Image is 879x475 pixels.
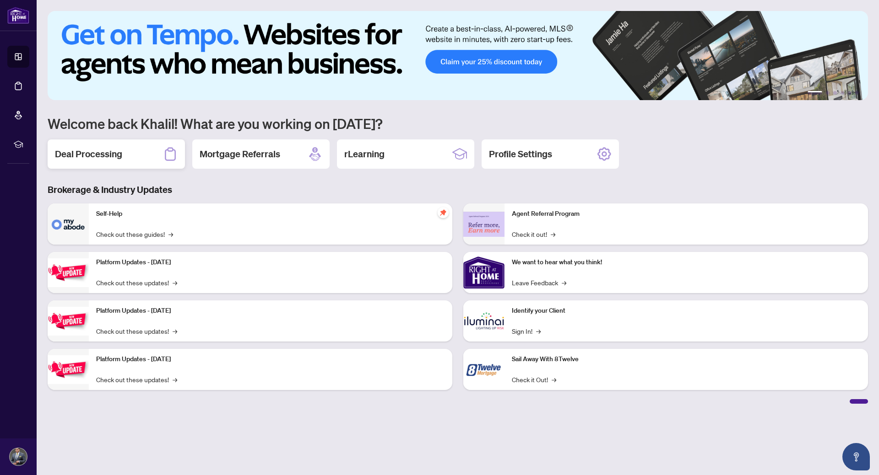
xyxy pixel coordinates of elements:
h2: Profile Settings [489,148,552,160]
h2: Deal Processing [55,148,122,160]
span: → [173,374,177,384]
img: Sail Away With 8Twelve [463,349,505,390]
p: Platform Updates - [DATE] [96,354,445,364]
img: Agent Referral Program [463,212,505,237]
a: Check out these updates!→ [96,374,177,384]
img: logo [7,7,29,24]
span: → [536,326,541,336]
img: Platform Updates - July 8, 2025 [48,307,89,336]
a: Check out these updates!→ [96,326,177,336]
h1: Welcome back Khalil! What are you working on [DATE]? [48,115,868,132]
button: Open asap [842,443,870,470]
p: Platform Updates - [DATE] [96,257,445,267]
a: Sign In!→ [512,326,541,336]
img: Platform Updates - July 21, 2025 [48,258,89,287]
button: 1 [808,91,822,95]
p: Sail Away With 8Twelve [512,354,861,364]
button: 4 [841,91,844,95]
p: Agent Referral Program [512,209,861,219]
button: 5 [848,91,852,95]
p: We want to hear what you think! [512,257,861,267]
a: Check it Out!→ [512,374,556,384]
img: Self-Help [48,203,89,245]
p: Self-Help [96,209,445,219]
img: Profile Icon [10,448,27,465]
span: → [173,278,177,288]
p: Identify your Client [512,306,861,316]
a: Check out these updates!→ [96,278,177,288]
button: 2 [826,91,830,95]
img: Slide 0 [48,11,868,100]
a: Check it out!→ [512,229,555,239]
p: Platform Updates - [DATE] [96,306,445,316]
span: pushpin [438,207,449,218]
h3: Brokerage & Industry Updates [48,183,868,196]
span: → [562,278,566,288]
h2: Mortgage Referrals [200,148,280,160]
span: → [551,229,555,239]
button: 6 [855,91,859,95]
h2: rLearning [344,148,385,160]
a: Check out these guides!→ [96,229,173,239]
img: We want to hear what you think! [463,252,505,293]
img: Platform Updates - June 23, 2025 [48,355,89,384]
img: Identify your Client [463,300,505,342]
a: Leave Feedback→ [512,278,566,288]
span: → [173,326,177,336]
span: → [168,229,173,239]
button: 3 [833,91,837,95]
span: → [552,374,556,384]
